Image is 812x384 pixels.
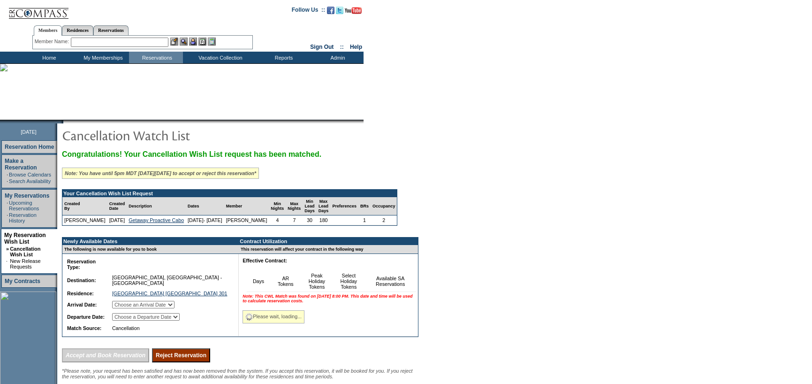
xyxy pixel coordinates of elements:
[358,197,371,215] td: BRs
[67,291,94,296] b: Residence:
[62,150,321,158] span: Congratulations! Your Cancellation Wish List request has been matched.
[7,172,8,177] td: ·
[5,192,49,199] a: My Reservations
[9,172,51,177] a: Browse Calendars
[327,9,334,15] a: Become our fan on Facebook
[186,215,224,225] td: [DATE]- [DATE]
[183,52,256,63] td: Vacation Collection
[5,158,37,171] a: Make a Reservation
[189,38,197,46] img: Impersonate
[186,197,224,215] td: Dates
[62,126,250,145] img: pgTtlCancellationNotification.gif
[5,278,40,284] a: My Contracts
[62,25,93,35] a: Residences
[9,200,39,211] a: Upcoming Reservations
[292,6,325,17] td: Follow Us ::
[371,215,397,225] td: 2
[9,212,37,223] a: Reservation History
[239,245,418,254] td: This reservation will affect your contract in the following way
[345,7,362,14] img: Subscribe to our YouTube Channel
[110,323,230,333] td: Cancellation
[110,273,230,288] td: [GEOGRAPHIC_DATA], [GEOGRAPHIC_DATA] - [GEOGRAPHIC_DATA]
[170,38,178,46] img: b_edit.gif
[35,38,71,46] div: Member Name:
[60,120,63,123] img: promoShadowLeftCorner.gif
[5,144,54,150] a: Reservation Home
[239,238,418,245] td: Contract Utilization
[256,52,310,63] td: Reports
[67,302,97,307] b: Arrival Date:
[345,9,362,15] a: Subscribe to our YouTube Channel
[21,52,75,63] td: Home
[67,325,101,331] b: Match Source:
[4,232,46,245] a: My Reservation Wish List
[62,197,107,215] td: Created By
[241,292,416,305] td: Note: This CWL Match was found on [DATE] 8:00 PM. This date and time will be used to calculate re...
[340,44,344,50] span: ::
[67,259,96,270] b: Reservation Type:
[303,215,317,225] td: 30
[152,348,210,362] input: Reject Reservation
[6,246,9,252] b: »
[224,215,269,225] td: [PERSON_NAME]
[62,368,413,379] span: *Please note, your request has been satisfied and has now been removed from the system. If you ac...
[10,258,40,269] a: New Release Requests
[310,52,364,63] td: Admin
[180,38,188,46] img: View
[10,246,40,257] a: Cancellation Wish List
[243,310,304,323] div: Please wait, loading...
[34,25,62,36] a: Members
[330,197,358,215] td: Preferences
[208,38,216,46] img: b_calculator.gif
[333,271,364,292] td: Select Holiday Tokens
[112,291,228,296] a: [GEOGRAPHIC_DATA] [GEOGRAPHIC_DATA] 301
[371,197,397,215] td: Occupancy
[21,129,37,135] span: [DATE]
[67,314,105,320] b: Departure Date:
[303,197,317,215] td: Min Lead Days
[107,215,127,225] td: [DATE]
[7,178,8,184] td: ·
[286,197,303,215] td: Max Nights
[358,215,371,225] td: 1
[62,190,397,197] td: Your Cancellation Wish List Request
[127,197,186,215] td: Description
[247,271,270,292] td: Days
[9,178,51,184] a: Search Availability
[129,217,184,223] a: Getaway Proactive Cabo
[269,215,286,225] td: 4
[62,215,107,225] td: [PERSON_NAME]
[350,44,362,50] a: Help
[336,9,343,15] a: Follow us on Twitter
[7,212,8,223] td: ·
[270,271,301,292] td: AR Tokens
[129,52,183,63] td: Reservations
[364,271,416,292] td: Available SA Reservations
[6,258,9,269] td: ·
[336,7,343,14] img: Follow us on Twitter
[62,245,233,254] td: The following is now available for you to book
[93,25,129,35] a: Reservations
[67,277,96,283] b: Destination:
[107,197,127,215] td: Created Date
[317,197,331,215] td: Max Lead Days
[75,52,129,63] td: My Memberships
[7,200,8,211] td: ·
[269,197,286,215] td: Min Nights
[310,44,334,50] a: Sign Out
[286,215,303,225] td: 7
[243,258,287,263] b: Effective Contract:
[62,238,233,245] td: Newly Available Dates
[301,271,333,292] td: Peak Holiday Tokens
[198,38,206,46] img: Reservations
[317,215,331,225] td: 180
[327,7,334,14] img: Become our fan on Facebook
[62,348,149,362] input: Accept and Book Reservation
[63,120,64,123] img: blank.gif
[65,170,256,176] i: Note: You have until 5pm MDT [DATE][DATE] to accept or reject this reservation*
[224,197,269,215] td: Member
